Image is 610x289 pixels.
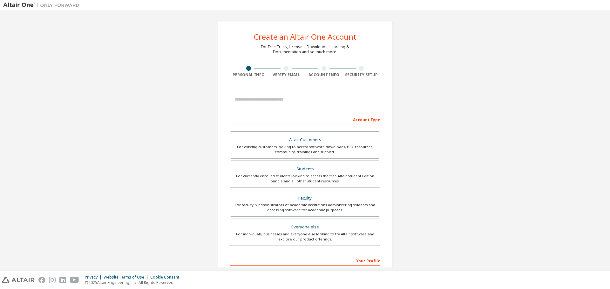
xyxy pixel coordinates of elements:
div: Account Info [305,72,343,77]
div: Altair Customers [234,135,376,144]
div: For Free Trials, Licenses, Downloads, Learning & Documentation and so much more. [261,44,349,55]
div: Your Profile [230,255,380,266]
div: Personal Info [230,72,268,77]
div: Security Setup [343,72,381,77]
div: Everyone else [234,223,376,232]
p: © 2025 Altair Engineering, Inc. All Rights Reserved. [85,280,183,285]
img: facebook.svg [38,277,45,283]
div: Privacy [85,275,104,280]
div: Account Type [230,114,380,124]
img: altair_logo.svg [2,277,35,283]
img: Altair One [3,2,83,8]
div: For existing customers looking to access software downloads, HPC resources, community, trainings ... [234,144,376,154]
div: Cookie Consent [150,275,183,280]
div: For faculty & administrators of academic institutions administering students and accessing softwa... [234,202,376,213]
div: For currently enrolled students looking to access the free Altair Student Edition bundle and all ... [234,174,376,184]
div: Verify Email [268,72,305,77]
img: youtube.svg [70,277,79,283]
div: For individuals, businesses and everyone else looking to try Altair software and explore our prod... [234,232,376,242]
div: Create an Altair One Account [254,33,356,41]
div: Website Terms of Use [104,275,150,280]
div: Students [234,165,376,174]
div: Faculty [234,194,376,203]
img: instagram.svg [49,277,56,283]
img: linkedin.svg [59,277,66,283]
